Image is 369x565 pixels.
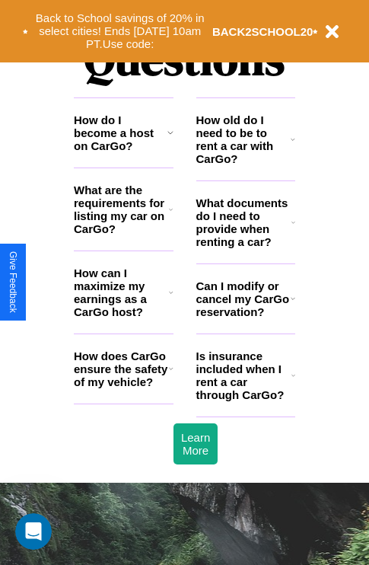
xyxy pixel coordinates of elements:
h3: How can I maximize my earnings as a CarGo host? [74,267,169,318]
b: BACK2SCHOOL20 [212,25,313,38]
button: Learn More [173,423,218,464]
h3: Is insurance included when I rent a car through CarGo? [196,350,291,401]
h3: What are the requirements for listing my car on CarGo? [74,184,169,235]
h3: How old do I need to be to rent a car with CarGo? [196,113,291,165]
h3: What documents do I need to provide when renting a car? [196,196,292,248]
div: Give Feedback [8,251,18,313]
h3: How do I become a host on CarGo? [74,113,167,152]
button: Back to School savings of 20% in select cities! Ends [DATE] 10am PT.Use code: [28,8,212,55]
h3: Can I modify or cancel my CarGo reservation? [196,279,291,318]
h3: How does CarGo ensure the safety of my vehicle? [74,350,169,388]
iframe: Intercom live chat [15,513,52,550]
